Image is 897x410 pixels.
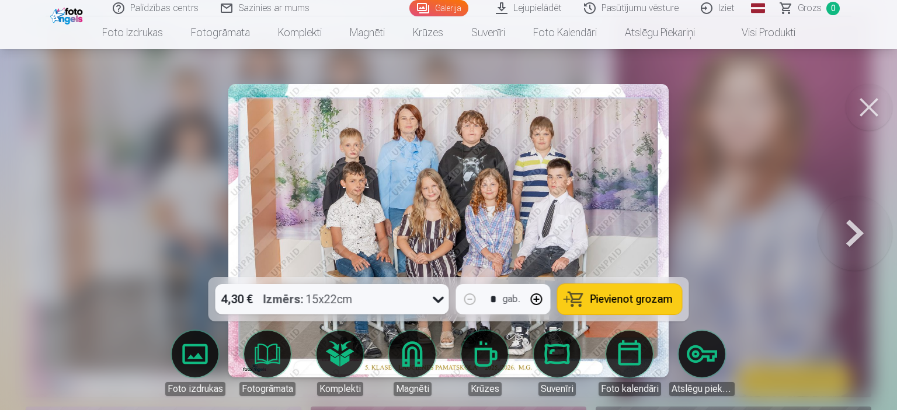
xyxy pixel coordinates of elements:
a: Foto kalendāri [597,331,662,396]
span: Grozs [798,1,822,15]
strong: Izmērs : [263,291,304,307]
a: Fotogrāmata [177,16,264,49]
a: Suvenīri [524,331,590,396]
a: Magnēti [336,16,399,49]
a: Magnēti [380,331,445,396]
div: 15x22cm [263,284,353,314]
a: Visi produkti [709,16,809,49]
a: Fotogrāmata [235,331,300,396]
div: Fotogrāmata [239,382,295,396]
a: Suvenīri [457,16,519,49]
a: Foto kalendāri [519,16,611,49]
a: Komplekti [307,331,373,396]
button: Pievienot grozam [558,284,682,314]
div: Foto izdrukas [165,382,225,396]
div: 4,30 € [215,284,259,314]
div: Foto kalendāri [599,382,661,396]
a: Krūzes [452,331,517,396]
div: Suvenīri [538,382,576,396]
a: Atslēgu piekariņi [669,331,735,396]
a: Foto izdrukas [88,16,177,49]
img: /fa1 [50,5,86,24]
span: 0 [826,2,840,15]
a: Atslēgu piekariņi [611,16,709,49]
div: Komplekti [317,382,363,396]
div: gab. [503,292,520,306]
div: Krūzes [468,382,502,396]
a: Foto izdrukas [162,331,228,396]
div: Magnēti [394,382,432,396]
span: Pievienot grozam [590,294,673,304]
a: Krūzes [399,16,457,49]
div: Atslēgu piekariņi [669,382,735,396]
a: Komplekti [264,16,336,49]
